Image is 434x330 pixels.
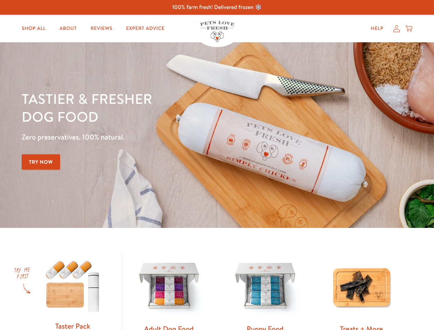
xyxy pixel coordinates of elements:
h1: Tastier & fresher dog food [22,90,282,125]
a: Reviews [85,22,118,35]
a: About [54,22,82,35]
a: Expert Advice [121,22,170,35]
a: Try Now [22,154,60,170]
a: Help [365,22,389,35]
a: Shop All [16,22,51,35]
img: Pets Love Fresh [200,21,234,42]
p: Zero preservatives. 100% natural. [22,131,282,143]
